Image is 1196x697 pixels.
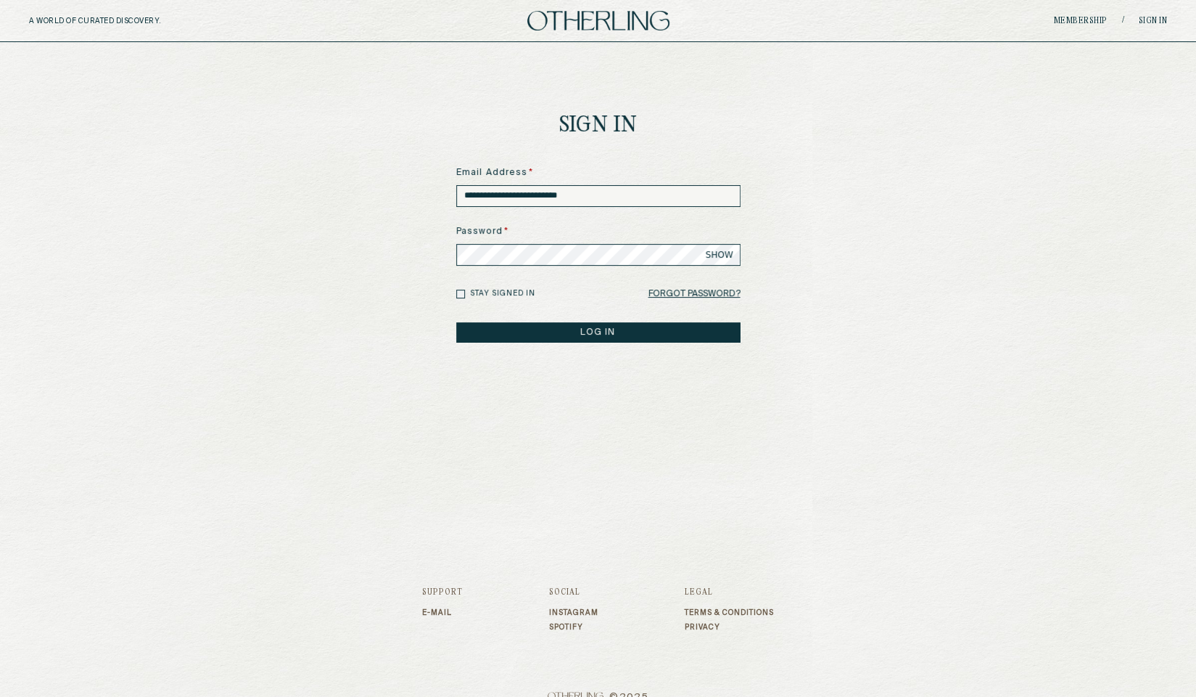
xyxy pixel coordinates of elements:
h3: Legal [685,588,774,597]
a: Privacy [685,623,774,632]
h5: A WORLD OF CURATED DISCOVERY. [29,17,224,25]
a: Sign in [1139,17,1168,25]
label: Stay signed in [470,288,535,299]
label: Email Address [456,166,741,179]
h1: Sign In [559,115,638,137]
span: SHOW [706,249,733,261]
a: E-mail [422,608,463,617]
a: Forgot Password? [648,284,741,304]
button: LOG IN [456,322,741,343]
h3: Support [422,588,463,597]
a: Instagram [549,608,598,617]
label: Password [456,225,741,238]
a: Terms & Conditions [685,608,774,617]
a: Spotify [549,623,598,632]
span: / [1122,15,1124,26]
a: Membership [1054,17,1108,25]
img: logo [527,11,669,30]
h3: Social [549,588,598,597]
